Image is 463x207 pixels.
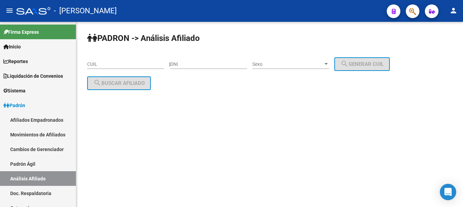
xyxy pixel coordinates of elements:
span: Liquidación de Convenios [3,72,63,80]
span: Inicio [3,43,21,50]
span: Padrón [3,102,25,109]
span: Reportes [3,58,28,65]
mat-icon: menu [5,6,14,15]
span: Generar CUIL [340,61,384,67]
strong: PADRON -> Análisis Afiliado [87,33,200,43]
span: Buscar afiliado [93,80,145,86]
mat-icon: search [93,79,101,87]
span: Sexo [252,61,323,67]
button: Buscar afiliado [87,76,151,90]
div: Open Intercom Messenger [440,184,456,200]
div: | [169,61,395,67]
span: Firma Express [3,28,39,36]
mat-icon: person [449,6,458,15]
span: Sistema [3,87,26,94]
mat-icon: search [340,60,349,68]
span: - [PERSON_NAME] [54,3,117,18]
button: Generar CUIL [334,57,390,71]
